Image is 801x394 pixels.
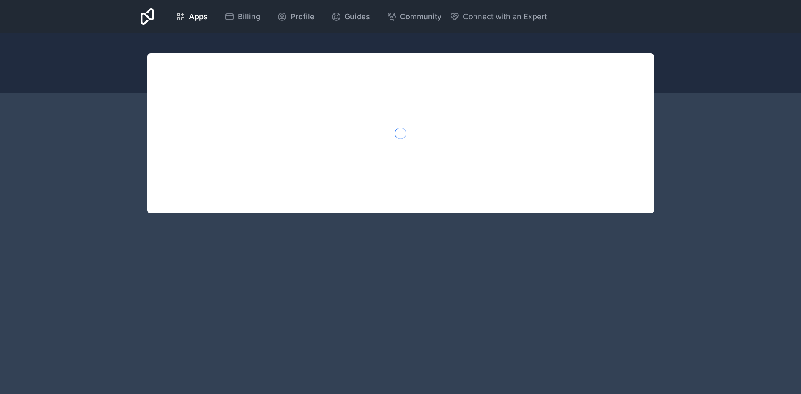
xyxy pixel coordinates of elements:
a: Guides [325,8,377,26]
a: Billing [218,8,267,26]
span: Community [400,11,441,23]
span: Guides [345,11,370,23]
span: Billing [238,11,260,23]
a: Profile [270,8,321,26]
span: Apps [189,11,208,23]
a: Community [380,8,448,26]
a: Apps [169,8,214,26]
span: Profile [290,11,315,23]
button: Connect with an Expert [450,11,547,23]
span: Connect with an Expert [463,11,547,23]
